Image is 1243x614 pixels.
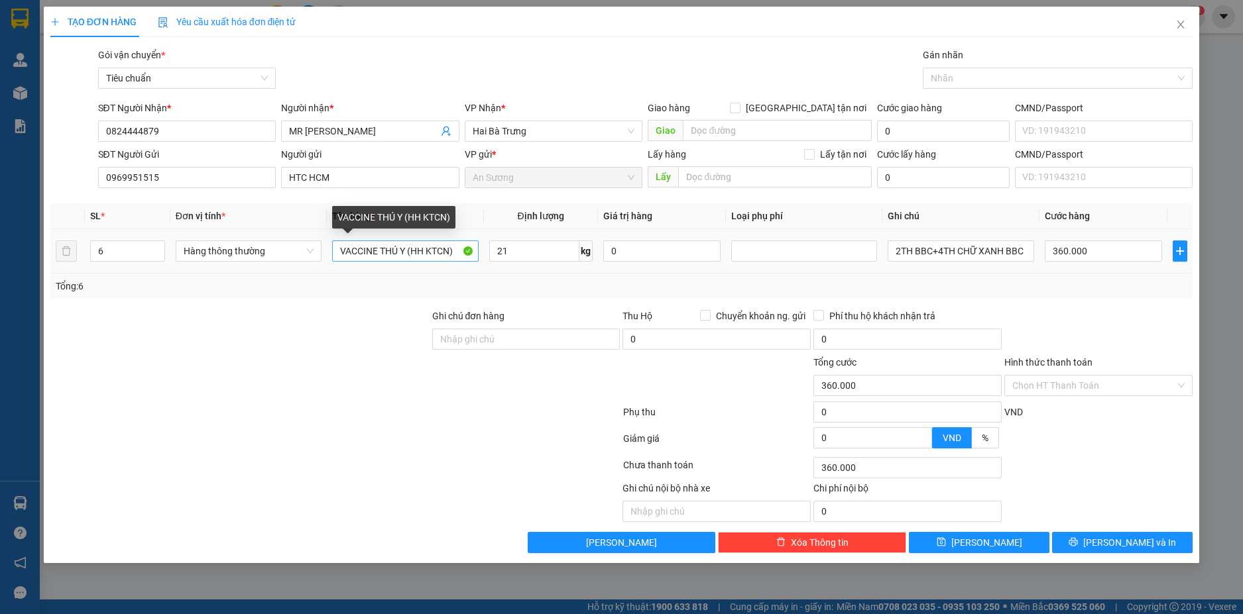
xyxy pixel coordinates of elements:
div: Chưa thanh toán [622,458,813,481]
div: Phụ thu [622,405,813,428]
span: An Sương [473,168,635,187]
span: VP Nhận [465,103,501,113]
span: Giao hàng [648,103,690,113]
label: Ghi chú đơn hàng [432,311,505,321]
span: Tổng cước [813,357,857,368]
input: Dọc đường [678,166,872,187]
span: TẠO ĐƠN HÀNG [50,17,137,27]
span: plus [1173,246,1187,256]
div: Người nhận [281,101,459,115]
span: [PERSON_NAME] [951,535,1022,550]
span: Lấy hàng [648,149,686,160]
span: Lấy [648,166,678,187]
span: plus [50,17,60,26]
button: Close [1162,7,1199,44]
button: delete [56,240,77,262]
input: Nhập ghi chú [622,501,811,522]
label: Cước lấy hàng [877,149,936,160]
th: Ghi chú [882,203,1039,229]
input: Cước giao hàng [877,121,1009,142]
div: SĐT Người Gửi [98,147,276,162]
label: Cước giao hàng [877,103,942,113]
span: Tiêu chuẩn [106,68,268,88]
span: Cước hàng [1045,211,1090,221]
button: save[PERSON_NAME] [909,532,1049,553]
span: [GEOGRAPHIC_DATA] tận nơi [740,101,872,115]
div: CMND/Passport [1015,101,1193,115]
div: CMND/Passport [1015,147,1193,162]
span: user-add [441,126,451,136]
span: kg [579,240,593,262]
span: [PERSON_NAME] [586,535,657,550]
div: VACCINE THÚ Y (HH KTCN) [332,206,455,229]
span: SL [90,211,101,221]
span: Yêu cầu xuất hóa đơn điện tử [158,17,296,27]
span: Giá trị hàng [603,211,652,221]
button: printer[PERSON_NAME] và In [1052,532,1193,553]
div: Giảm giá [622,431,813,454]
span: % [982,433,988,443]
span: delete [776,537,786,548]
span: Chuyển khoản ng. gửi [711,309,811,323]
span: save [937,537,946,548]
span: Định lượng [517,211,563,221]
span: close [1175,19,1186,30]
div: Chi phí nội bộ [813,481,1002,501]
button: deleteXóa Thông tin [718,532,906,553]
input: Dọc đường [683,120,872,141]
span: Phí thu hộ khách nhận trả [824,309,941,323]
input: Cước lấy hàng [877,167,1009,188]
label: Hình thức thanh toán [1004,357,1093,368]
div: SĐT Người Nhận [98,101,276,115]
th: Loại phụ phí [726,203,882,229]
button: [PERSON_NAME] [528,532,716,553]
input: VD: Bàn, Ghế [332,240,478,262]
span: Giao [648,120,683,141]
span: [PERSON_NAME] và In [1083,535,1176,550]
div: Ghi chú nội bộ nhà xe [622,481,811,501]
span: Xóa Thông tin [791,535,849,550]
input: 0 [603,240,721,262]
input: Ghi Chú [888,240,1034,262]
span: Thu Hộ [622,311,652,321]
span: Gói vận chuyển [98,50,165,60]
span: printer [1069,537,1078,548]
span: VND [1004,407,1023,417]
label: Gán nhãn [923,50,963,60]
span: Đơn vị tính [176,211,225,221]
span: Hàng thông thường [184,241,314,261]
div: Người gửi [281,147,459,162]
input: Ghi chú đơn hàng [432,329,621,350]
img: icon [158,17,168,28]
span: Hai Bà Trưng [473,121,635,141]
span: Lấy tận nơi [815,147,872,162]
div: VP gửi [465,147,643,162]
span: VND [943,433,961,443]
div: Tổng: 6 [56,279,480,293]
button: plus [1173,240,1187,262]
